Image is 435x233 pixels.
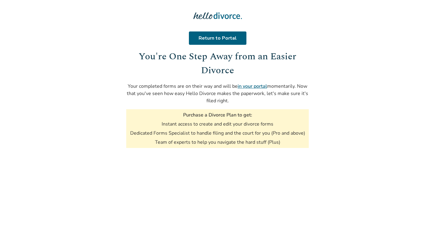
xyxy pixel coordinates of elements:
a: Return to Portal [189,31,246,45]
p: Your completed forms are on their way and will be momentarily. Now that you've seen how easy Hell... [126,83,309,104]
a: in your portal [238,83,267,90]
li: Instant access to create and edit your divorce forms [162,121,273,127]
h3: Purchase a Divorce Plan to get: [183,112,252,118]
li: Dedicated Forms Specialist to handle filing and the court for you (Pro and above) [130,130,305,136]
img: Hello Divorce Logo [193,10,242,22]
h1: You're One Step Away from an Easier Divorce [126,50,309,78]
li: Team of experts to help you navigate the hard stuff (Plus) [155,139,280,146]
